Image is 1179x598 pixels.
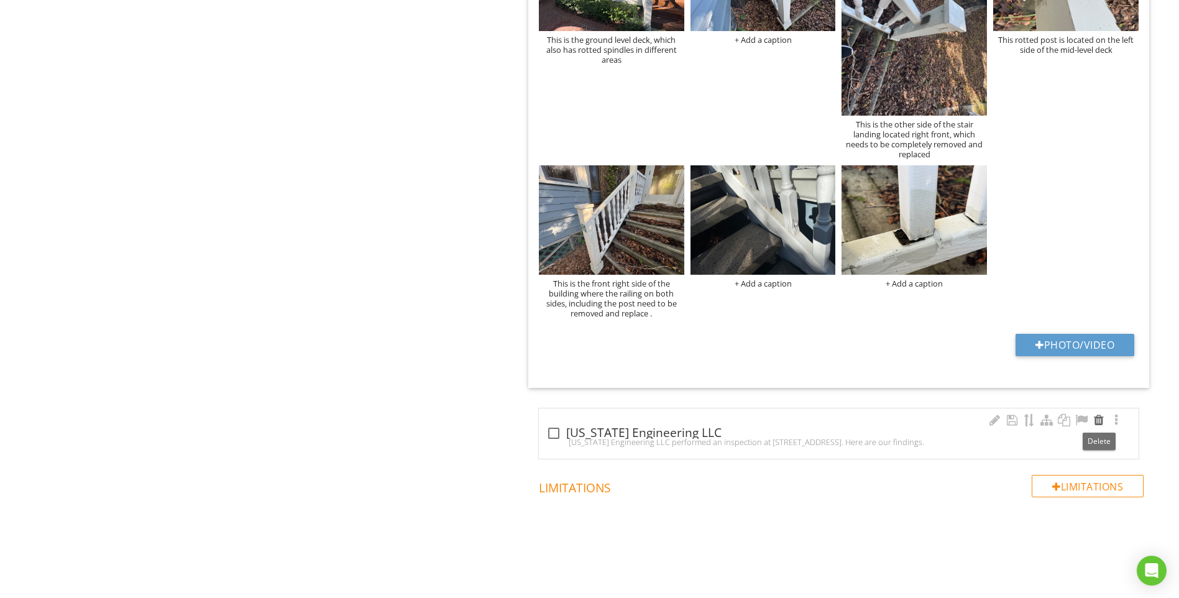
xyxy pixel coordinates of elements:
[690,165,836,274] img: data
[1016,334,1134,356] button: Photo/Video
[539,475,1144,496] h4: Limitations
[546,437,1131,447] div: [US_STATE] Engineering LLC performed an inspection at [STREET_ADDRESS]. Here are our findings.
[539,278,684,318] div: This is the front right side of the building where the railing on both sides, including the post ...
[993,35,1139,55] div: This rotted post is located on the left side of the mid-level deck
[1032,475,1144,497] div: Limitations
[539,165,684,274] img: data
[842,165,987,274] img: data
[1088,436,1111,446] span: Delete
[842,119,987,159] div: This is the other side of the stair landing located right front, which needs to be completely rem...
[1137,556,1167,586] div: Open Intercom Messenger
[690,35,836,45] div: + Add a caption
[842,278,987,288] div: + Add a caption
[690,278,836,288] div: + Add a caption
[539,35,684,65] div: This is the ground level deck, which also has rotted spindles in different areas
